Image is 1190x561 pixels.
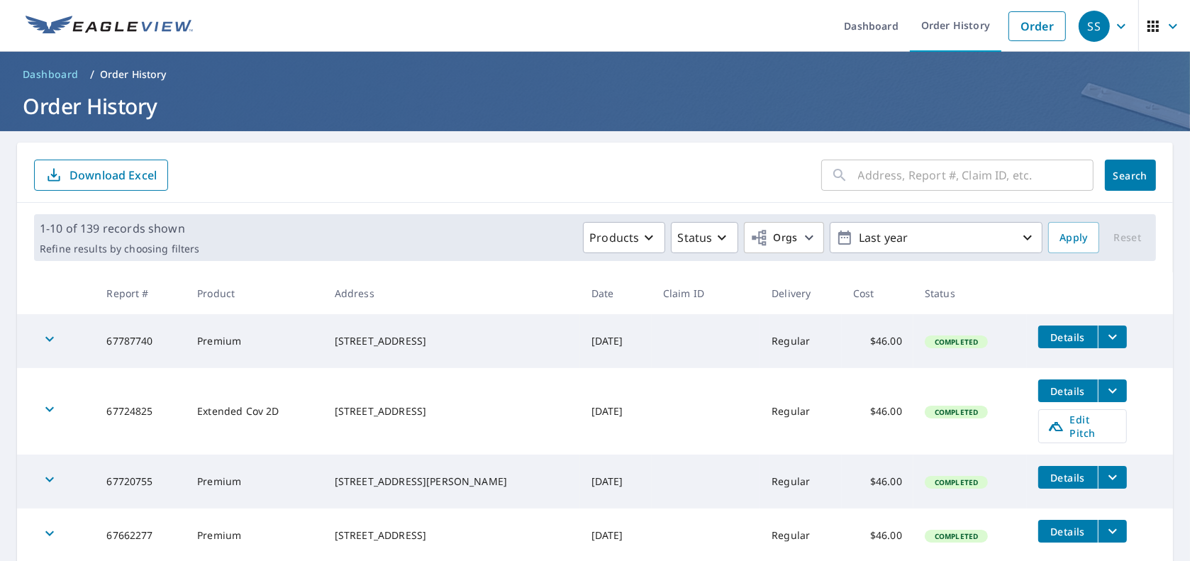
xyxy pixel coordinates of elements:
p: Status [677,229,712,246]
td: 67787740 [95,314,186,368]
button: filesDropdownBtn-67720755 [1098,466,1127,489]
th: Report # [95,272,186,314]
nav: breadcrumb [17,63,1173,86]
th: Claim ID [652,272,760,314]
div: [STREET_ADDRESS] [335,334,569,348]
td: Regular [760,368,842,455]
span: Completed [926,407,986,417]
th: Status [913,272,1027,314]
button: detailsBtn-67724825 [1038,379,1098,402]
button: Status [671,222,738,253]
h1: Order History [17,91,1173,121]
td: 67724825 [95,368,186,455]
td: Premium [186,314,323,368]
td: Regular [760,314,842,368]
td: Premium [186,455,323,509]
span: Search [1116,169,1145,182]
span: Details [1047,525,1089,538]
span: Details [1047,331,1089,344]
td: $46.00 [842,368,913,455]
span: Details [1047,471,1089,484]
button: Products [583,222,665,253]
span: Completed [926,337,986,347]
button: Search [1105,160,1156,191]
div: [STREET_ADDRESS] [335,404,569,418]
button: Download Excel [34,160,168,191]
li: / [90,66,94,83]
div: SS [1079,11,1110,42]
a: Dashboard [17,63,84,86]
p: Refine results by choosing filters [40,243,199,255]
button: detailsBtn-67787740 [1038,326,1098,348]
td: $46.00 [842,314,913,368]
th: Product [186,272,323,314]
span: Orgs [750,229,798,247]
td: Regular [760,455,842,509]
div: [STREET_ADDRESS][PERSON_NAME] [335,474,569,489]
button: filesDropdownBtn-67787740 [1098,326,1127,348]
button: detailsBtn-67662277 [1038,520,1098,543]
td: [DATE] [580,368,652,455]
td: Extended Cov 2D [186,368,323,455]
span: Details [1047,384,1089,398]
button: Apply [1048,222,1099,253]
th: Address [323,272,580,314]
p: Order History [100,67,167,82]
img: EV Logo [26,16,193,37]
span: Completed [926,477,986,487]
a: Edit Pitch [1038,409,1127,443]
th: Delivery [760,272,842,314]
span: Completed [926,531,986,541]
p: 1-10 of 139 records shown [40,220,199,237]
button: filesDropdownBtn-67662277 [1098,520,1127,543]
a: Order [1008,11,1066,41]
button: filesDropdownBtn-67724825 [1098,379,1127,402]
p: Products [589,229,639,246]
td: 67720755 [95,455,186,509]
p: Download Excel [69,167,157,183]
button: Last year [830,222,1042,253]
td: [DATE] [580,455,652,509]
span: Apply [1060,229,1088,247]
span: Dashboard [23,67,79,82]
th: Date [580,272,652,314]
button: detailsBtn-67720755 [1038,466,1098,489]
span: Edit Pitch [1047,413,1118,440]
input: Address, Report #, Claim ID, etc. [858,155,1094,195]
div: [STREET_ADDRESS] [335,528,569,543]
p: Last year [853,226,1019,250]
button: Orgs [744,222,824,253]
td: $46.00 [842,455,913,509]
td: [DATE] [580,314,652,368]
th: Cost [842,272,913,314]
